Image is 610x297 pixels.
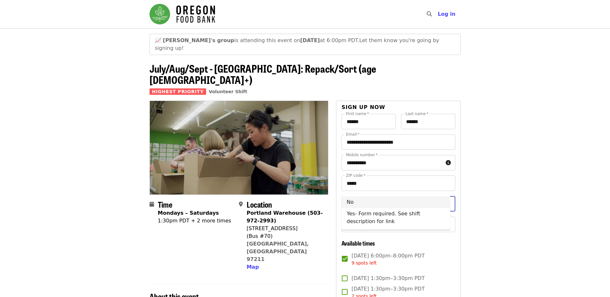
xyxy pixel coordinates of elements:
[341,175,455,191] input: ZIP code
[247,225,323,232] div: [STREET_ADDRESS]
[341,196,450,208] li: No
[150,101,328,194] img: July/Aug/Sept - Portland: Repack/Sort (age 8+) organized by Oregon Food Bank
[150,61,376,87] span: July/Aug/Sept - [GEOGRAPHIC_DATA]: Repack/Sort (age [DEMOGRAPHIC_DATA]+)
[158,199,172,210] span: Time
[438,11,455,17] span: Log in
[432,8,460,21] button: Log in
[341,208,450,227] li: Yes- Form required. See shift description for link
[239,201,243,207] i: map-marker-alt icon
[209,89,247,94] a: Volunteer Shift
[341,114,396,129] input: First name
[341,155,443,170] input: Mobile number
[247,263,259,271] button: Map
[247,199,272,210] span: Location
[351,252,424,266] span: [DATE] 6:00pm–8:00pm PDT
[150,201,154,207] i: calendar icon
[346,174,365,177] label: ZIP code
[401,114,455,129] input: Last name
[405,112,428,116] label: Last name
[158,217,231,225] div: 1:30pm PDT + 2 more times
[444,199,453,208] button: Close
[341,239,375,247] span: Available times
[351,260,377,265] span: 9 spots left
[351,274,424,282] span: [DATE] 1:30pm–3:30pm PDT
[247,264,259,270] span: Map
[427,11,432,17] i: search icon
[247,241,309,262] a: [GEOGRAPHIC_DATA], [GEOGRAPHIC_DATA] 97211
[346,112,369,116] label: First name
[341,134,455,150] input: Email
[300,37,320,43] strong: [DATE]
[150,88,206,95] span: Highest Priority
[155,37,161,43] span: growth emoji
[247,210,323,224] strong: Portland Warehouse (503-972-2993)
[247,232,323,240] div: (Bus #70)
[163,37,360,43] span: is attending this event on at 6:00pm PDT.
[163,37,234,43] strong: [PERSON_NAME]'s group
[158,210,219,216] strong: Mondays – Saturdays
[446,160,451,166] i: circle-info icon
[346,153,378,157] label: Mobile number
[346,132,360,136] label: Email
[436,6,441,22] input: Search
[150,4,215,24] img: Oregon Food Bank - Home
[341,104,385,110] span: Sign up now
